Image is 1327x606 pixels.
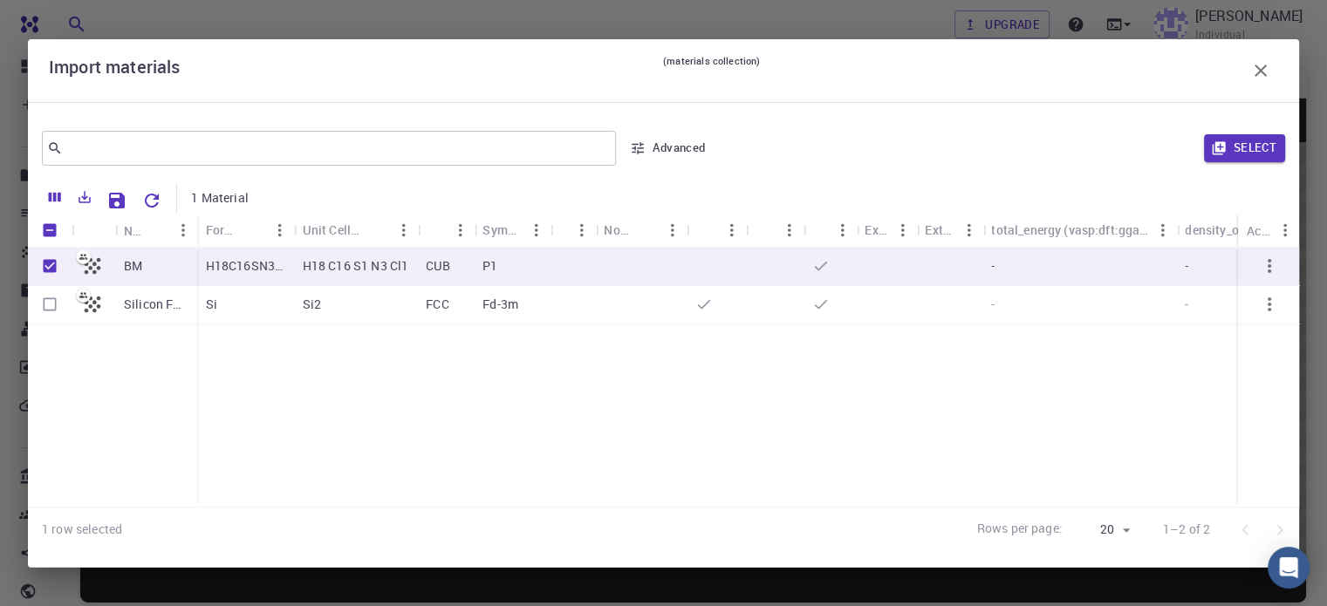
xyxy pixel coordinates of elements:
button: Sort [238,216,266,244]
button: Save Explorer Settings [99,183,134,218]
button: Menu [717,216,745,244]
button: Menu [522,216,550,244]
button: Menu [775,216,803,244]
div: Symmetry [482,213,522,247]
button: Menu [888,216,916,244]
p: BM [124,257,142,275]
div: Ext+lnk [865,213,888,247]
button: Menu [266,216,294,244]
button: Menu [169,216,197,244]
div: Ext+lnk [856,213,916,247]
p: Si2 [303,296,321,313]
div: Name [124,214,141,248]
button: Sort [361,216,389,244]
div: total_energy (vasp:dft:gga:pbe) [982,213,1176,247]
button: Sort [754,216,782,244]
button: Select [1204,134,1285,162]
div: Default [686,213,745,247]
button: Sort [141,216,169,244]
div: Formula [197,213,294,247]
div: Actions [1247,214,1271,248]
div: Actions [1238,214,1299,248]
button: Menu [1148,216,1176,244]
button: Menu [1271,216,1299,244]
button: Menu [446,216,474,244]
div: - [982,286,1176,324]
div: Public [803,213,856,247]
div: Ext+web [925,213,954,247]
button: Sort [630,216,658,244]
p: 1–2 of 2 [1163,521,1210,538]
p: FCC [426,296,448,313]
p: Silicon FCC [124,296,188,313]
div: Unit Cell Formula [294,213,418,247]
button: Menu [389,216,417,244]
div: Icon [72,214,115,248]
button: Export [70,183,99,211]
div: Import materials [49,53,1278,88]
p: - [991,257,995,275]
div: Formula [206,213,238,247]
p: H18C16SN3Cl [206,257,285,275]
div: 20 [1070,517,1135,542]
p: Fd-3m [482,296,518,313]
div: Non-periodic [595,213,686,247]
div: Unit Cell Formula [303,213,362,247]
div: Ext+web [916,213,982,247]
p: P1 [482,257,497,275]
span: Assistance [28,12,113,28]
button: Sort [694,216,722,244]
div: Symmetry [474,213,550,247]
button: Menu [954,216,982,244]
button: Menu [828,216,856,244]
button: Columns [40,183,70,211]
button: Menu [658,216,686,244]
div: total_energy (vasp:dft:gga:pbe) [991,213,1148,247]
div: Name [115,214,197,248]
small: (materials collection) [663,53,760,88]
p: Rows per page: [977,520,1063,540]
div: Tags [550,213,595,247]
div: Non-periodic [604,213,630,247]
div: 1 row selected [42,521,122,538]
p: 1 Material [191,189,249,207]
p: Si [206,296,217,313]
p: H18 C16 S1 N3 Cl1 [303,257,409,275]
button: Reset Explorer Settings [134,183,169,218]
p: CUB [426,257,449,275]
button: Sort [426,216,454,244]
button: Advanced [623,134,714,162]
button: Sort [811,216,839,244]
div: Shared [745,213,803,247]
div: Lattice [417,213,474,247]
div: Open Intercom Messenger [1268,547,1310,589]
button: Menu [567,216,595,244]
p: - [1185,257,1188,275]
